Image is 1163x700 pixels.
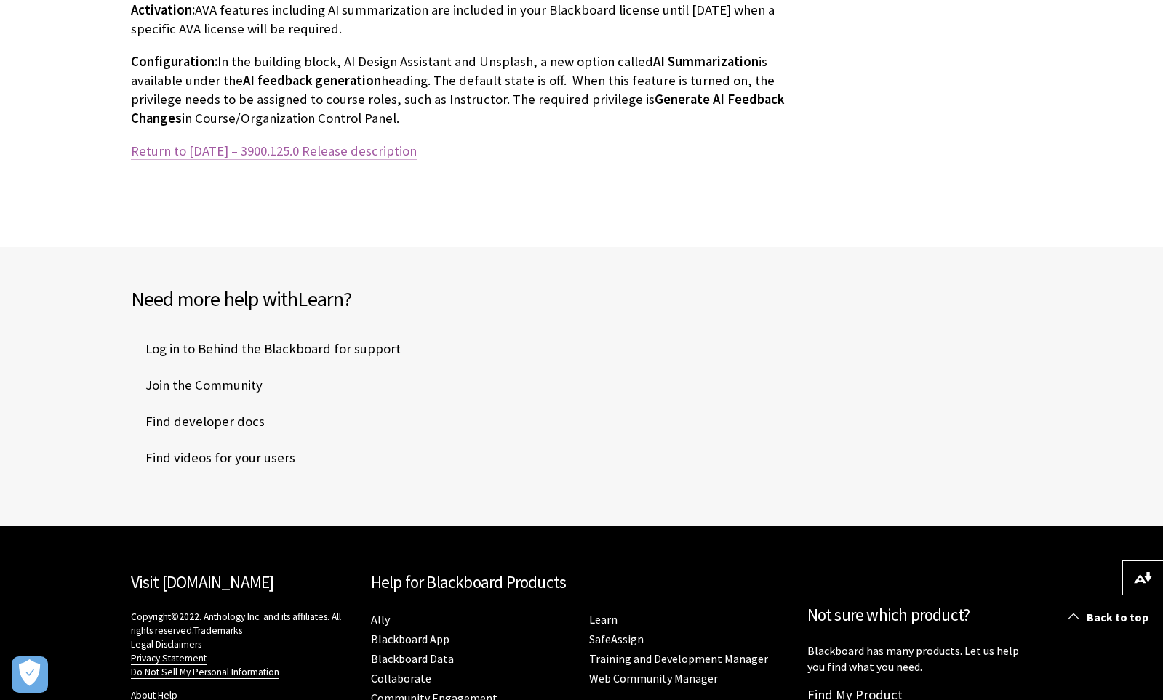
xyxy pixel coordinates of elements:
[371,632,449,647] a: Blackboard App
[131,283,582,314] h2: Need more help with ?
[131,666,279,679] a: Do Not Sell My Personal Information
[131,1,195,18] span: Activation:
[807,603,1033,628] h2: Not sure which product?
[193,624,242,637] a: Trademarks
[589,612,618,627] a: Learn
[371,612,390,627] a: Ally
[653,53,759,70] span: AI Summarization
[131,374,265,396] a: Join the Community
[589,671,718,686] a: Web Community Manager
[131,142,417,160] a: Return to [DATE] – 3900.125.0 Release description
[131,411,265,433] span: Find developer docs
[1057,604,1163,631] a: Back to top
[12,656,48,693] button: Open Preferences
[297,286,343,312] span: Learn
[371,651,454,667] a: Blackboard Data
[131,338,404,360] a: Log in to Behind the Blackboard for support
[131,447,298,469] a: Find videos for your users
[589,632,644,647] a: SafeAssign
[131,638,201,651] a: Legal Disclaimers
[131,411,268,433] a: Find developer docs
[589,651,768,667] a: Training and Development Manager
[131,447,295,469] span: Find videos for your users
[131,338,401,360] span: Log in to Behind the Blackboard for support
[131,52,818,129] p: In the building block, AI Design Assistant and Unsplash, a new option called is available under t...
[807,643,1033,675] p: Blackboard has many products. Let us help you find what you need.
[243,72,381,89] span: AI feedback generation
[131,1,818,39] p: AVA features including AI summarization are included in your Blackboard license until [DATE] when...
[131,652,207,665] a: Privacy Statement
[131,53,217,70] span: Configuration:
[131,610,356,679] p: Copyright©2022. Anthology Inc. and its affiliates. All rights reserved.
[371,671,431,686] a: Collaborate
[131,374,263,396] span: Join the Community
[131,571,274,592] a: Visit [DOMAIN_NAME]
[371,570,793,595] h2: Help for Blackboard Products
[131,91,784,126] span: Generate AI Feedback Changes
